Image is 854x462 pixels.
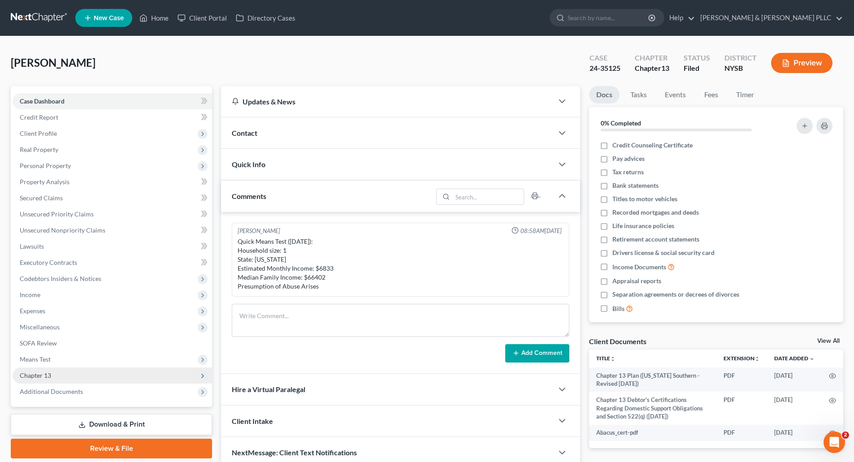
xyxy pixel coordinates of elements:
span: Expenses [20,307,45,315]
span: Client Profile [20,130,57,137]
div: [PERSON_NAME] [238,227,280,235]
a: View All [817,338,840,344]
span: Recorded mortgages and deeds [612,208,699,217]
span: Bank statements [612,181,659,190]
td: Abacus_cert-pdf [589,425,716,441]
input: Search... [453,189,524,204]
button: Add Comment [505,344,569,363]
span: Comments [232,192,266,200]
span: Credit Counseling Certificate [612,141,693,150]
span: Quick Info [232,160,265,168]
a: [PERSON_NAME] & [PERSON_NAME] PLLC [696,10,843,26]
a: Unsecured Nonpriority Claims [13,222,212,238]
a: Docs [589,86,620,104]
span: Miscellaneous [20,323,60,331]
span: Retirement account statements [612,235,699,244]
span: Chapter 13 [20,371,51,379]
span: Case Dashboard [20,97,65,105]
a: Lawsuits [13,238,212,255]
div: Status [684,53,710,63]
a: Timer [729,86,761,104]
td: [DATE] [767,425,822,441]
input: Search by name... [568,9,650,26]
a: Extensionunfold_more [724,355,760,362]
a: Directory Cases [231,10,300,26]
span: Pay advices [612,154,645,163]
td: PDF [716,367,767,392]
span: Income [20,291,40,298]
div: Client Documents [589,337,646,346]
span: Contact [232,129,257,137]
a: Secured Claims [13,190,212,206]
span: Codebtors Insiders & Notices [20,275,101,282]
span: Additional Documents [20,388,83,395]
a: Help [665,10,695,26]
div: Case [590,53,620,63]
a: Titleunfold_more [596,355,616,362]
span: Separation agreements or decrees of divorces [612,290,739,299]
span: Credit Report [20,113,58,121]
div: Chapter [635,53,669,63]
a: Client Portal [173,10,231,26]
span: Property Analysis [20,178,69,186]
span: Life insurance policies [612,221,674,230]
a: Fees [697,86,725,104]
span: Lawsuits [20,242,44,250]
td: Chapter 13 Debtor's Certifications Regarding Domestic Support Obligations and Section 522(q) ([DA... [589,392,716,424]
div: 24-35125 [590,63,620,73]
span: NextMessage: Client Text Notifications [232,448,357,457]
span: Tax returns [612,168,644,177]
span: [PERSON_NAME] [11,56,95,69]
span: Appraisal reports [612,276,661,285]
i: expand_more [809,356,815,362]
a: Download & Print [11,414,212,435]
i: unfold_more [754,356,760,362]
i: unfold_more [610,356,616,362]
a: SOFA Review [13,335,212,351]
span: Secured Claims [20,194,63,202]
span: 2 [842,432,849,439]
a: Executory Contracts [13,255,212,271]
span: Personal Property [20,162,71,169]
span: New Case [94,15,124,22]
span: Titles to motor vehicles [612,194,677,203]
a: Events [658,86,693,104]
a: Property Analysis [13,174,212,190]
span: 13 [661,64,669,72]
span: Bills [612,304,624,313]
a: Review & File [11,439,212,458]
div: Updates & News [232,97,542,106]
div: Chapter [635,63,669,73]
span: Real Property [20,146,58,153]
a: Date Added expand_more [774,355,815,362]
div: District [724,53,757,63]
span: Hire a Virtual Paralegal [232,385,305,393]
a: Case Dashboard [13,93,212,109]
a: Unsecured Priority Claims [13,206,212,222]
div: Quick Means Test ([DATE]): Household size: 1 State: [US_STATE] Estimated Monthly Income: $6833 Me... [238,237,564,291]
span: Means Test [20,355,51,363]
div: Filed [684,63,710,73]
iframe: Intercom live chat [824,432,845,453]
span: SOFA Review [20,339,57,347]
td: Chapter 13 Plan ([US_STATE] Southern - Revised [DATE]) [589,367,716,392]
span: Drivers license & social security card [612,248,715,257]
a: Credit Report [13,109,212,125]
a: Home [135,10,173,26]
span: Income Documents [612,263,666,272]
td: PDF [716,392,767,424]
span: Unsecured Priority Claims [20,210,94,218]
span: Client Intake [232,417,273,425]
span: 08:58AM[DATE] [520,227,562,235]
span: Unsecured Nonpriority Claims [20,226,105,234]
td: [DATE] [767,367,822,392]
a: Tasks [623,86,654,104]
td: [DATE] [767,392,822,424]
td: PDF [716,425,767,441]
span: Executory Contracts [20,259,77,266]
button: Preview [771,53,832,73]
strong: 0% Completed [601,119,641,127]
div: NYSB [724,63,757,73]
